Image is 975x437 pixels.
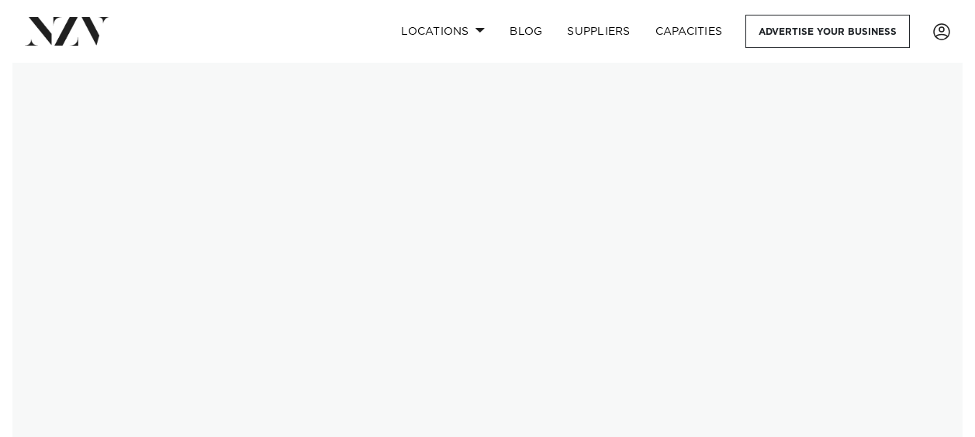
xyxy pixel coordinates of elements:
a: BLOG [497,15,555,48]
img: nzv-logo.png [25,17,109,45]
a: SUPPLIERS [555,15,642,48]
a: Locations [389,15,497,48]
a: Capacities [643,15,735,48]
a: Advertise your business [745,15,910,48]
